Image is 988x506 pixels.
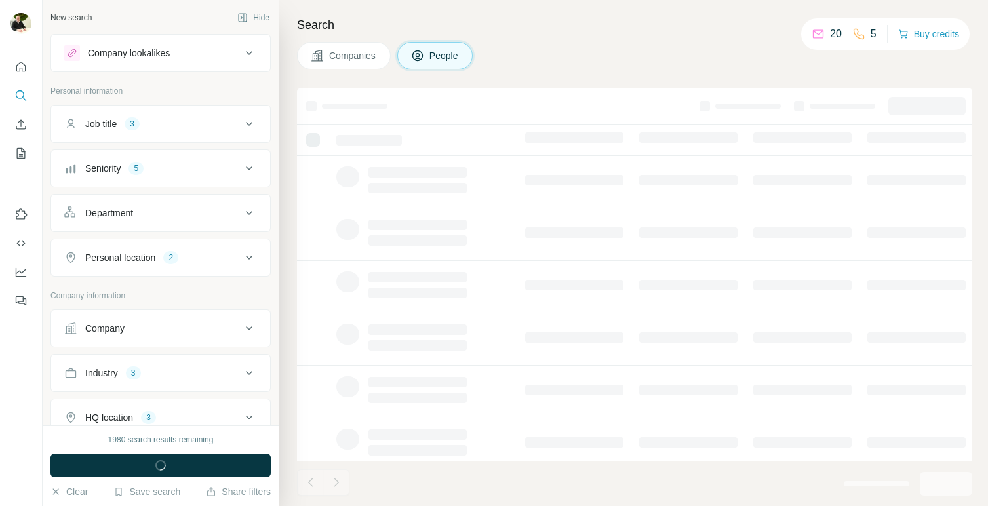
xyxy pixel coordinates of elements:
[85,117,117,130] div: Job title
[85,322,125,335] div: Company
[10,260,31,284] button: Dashboard
[10,142,31,165] button: My lists
[10,203,31,226] button: Use Surfe on LinkedIn
[85,251,155,264] div: Personal location
[51,197,270,229] button: Department
[50,12,92,24] div: New search
[297,16,972,34] h4: Search
[228,8,279,28] button: Hide
[85,411,133,424] div: HQ location
[51,357,270,389] button: Industry3
[51,313,270,344] button: Company
[10,55,31,79] button: Quick start
[50,290,271,302] p: Company information
[871,26,877,42] p: 5
[51,108,270,140] button: Job title3
[126,367,141,379] div: 3
[51,153,270,184] button: Seniority5
[128,163,144,174] div: 5
[10,289,31,313] button: Feedback
[10,13,31,34] img: Avatar
[88,47,170,60] div: Company lookalikes
[329,49,377,62] span: Companies
[125,118,140,130] div: 3
[10,231,31,255] button: Use Surfe API
[50,85,271,97] p: Personal information
[51,37,270,69] button: Company lookalikes
[85,366,118,379] div: Industry
[206,485,271,498] button: Share filters
[50,485,88,498] button: Clear
[113,485,180,498] button: Save search
[163,252,178,263] div: 2
[830,26,842,42] p: 20
[898,25,959,43] button: Buy credits
[10,84,31,107] button: Search
[51,242,270,273] button: Personal location2
[141,412,156,423] div: 3
[85,162,121,175] div: Seniority
[10,113,31,136] button: Enrich CSV
[108,434,214,446] div: 1980 search results remaining
[429,49,460,62] span: People
[85,206,133,220] div: Department
[51,402,270,433] button: HQ location3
